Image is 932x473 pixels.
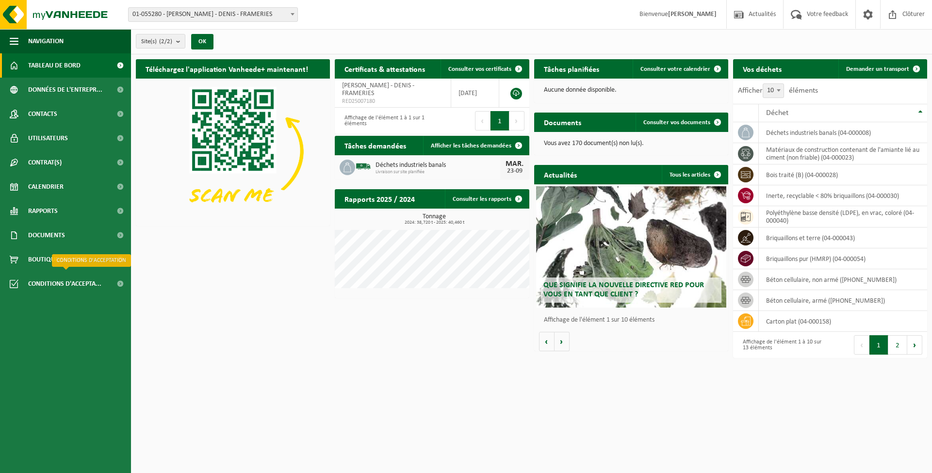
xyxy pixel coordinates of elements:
[759,290,927,311] td: béton cellulaire, armé ([PHONE_NUMBER])
[28,53,81,78] span: Tableau de bord
[907,335,922,355] button: Next
[759,164,927,185] td: bois traité (B) (04-000028)
[662,165,727,184] a: Tous les articles
[534,165,587,184] h2: Actualités
[763,83,784,98] span: 10
[544,317,723,324] p: Affichage de l'élément 1 sur 10 éléments
[534,59,609,78] h2: Tâches planifiées
[738,334,825,356] div: Affichage de l'élément 1 à 10 sur 13 éléments
[854,335,869,355] button: Previous
[28,272,101,296] span: Conditions d'accepta...
[136,59,318,78] h2: Téléchargez l'application Vanheede+ maintenant!
[448,66,511,72] span: Consulter vos certificats
[539,332,555,351] button: Vorige
[340,220,529,225] span: 2024: 38,720 t - 2025: 40,460 t
[759,311,927,332] td: carton plat (04-000158)
[445,189,528,209] a: Consulter les rapports
[543,281,704,298] span: Que signifie la nouvelle directive RED pour vous en tant que client ?
[759,269,927,290] td: béton cellulaire, non armé ([PHONE_NUMBER])
[509,111,524,130] button: Next
[759,228,927,248] td: briquaillons et terre (04-000043)
[28,175,64,199] span: Calendrier
[159,38,172,45] count: (2/2)
[28,126,68,150] span: Utilisateurs
[423,136,528,155] a: Afficher les tâches demandées
[544,140,719,147] p: Vous avez 170 document(s) non lu(s).
[28,199,58,223] span: Rapports
[505,160,524,168] div: MAR.
[544,87,719,94] p: Aucune donnée disponible.
[505,168,524,175] div: 23-09
[431,143,511,149] span: Afficher les tâches demandées
[475,111,491,130] button: Previous
[759,248,927,269] td: briquaillons pur (HMRP) (04-000054)
[759,143,927,164] td: matériaux de construction contenant de l'amiante lié au ciment (non friable) (04-000023)
[335,189,425,208] h2: Rapports 2025 / 2024
[342,82,414,97] span: [PERSON_NAME] - DENIS - FRAMERIES
[28,247,86,272] span: Boutique en ligne
[759,185,927,206] td: inerte, recyclable < 80% briquaillons (04-000030)
[555,332,570,351] button: Volgende
[636,113,727,132] a: Consulter vos documents
[141,34,172,49] span: Site(s)
[536,186,726,308] a: Que signifie la nouvelle directive RED pour vous en tant que client ?
[128,7,298,22] span: 01-055280 - SRL BERTIAUX - DENIS - FRAMERIES
[340,110,427,131] div: Affichage de l'élément 1 à 1 sur 1 éléments
[759,206,927,228] td: polyéthylène basse densité (LDPE), en vrac, coloré (04-000040)
[28,150,62,175] span: Contrat(s)
[28,223,65,247] span: Documents
[376,162,500,169] span: Déchets industriels banals
[355,158,372,175] img: BL-SO-LV
[136,79,330,224] img: Download de VHEPlus App
[766,109,788,117] span: Déchet
[838,59,926,79] a: Demander un transport
[534,113,591,131] h2: Documents
[376,169,500,175] span: Livraison sur site planifiée
[340,213,529,225] h3: Tonnage
[335,136,416,155] h2: Tâches demandées
[846,66,909,72] span: Demander un transport
[28,102,57,126] span: Contacts
[129,8,297,21] span: 01-055280 - SRL BERTIAUX - DENIS - FRAMERIES
[441,59,528,79] a: Consulter vos certificats
[888,335,907,355] button: 2
[491,111,509,130] button: 1
[191,34,213,49] button: OK
[738,87,818,95] label: Afficher éléments
[335,59,435,78] h2: Certificats & attestations
[633,59,727,79] a: Consulter votre calendrier
[869,335,888,355] button: 1
[342,98,443,105] span: RED25007180
[28,78,102,102] span: Données de l'entrepr...
[136,34,185,49] button: Site(s)(2/2)
[759,122,927,143] td: déchets industriels banals (04-000008)
[28,29,64,53] span: Navigation
[451,79,500,108] td: [DATE]
[668,11,717,18] strong: [PERSON_NAME]
[763,84,784,98] span: 10
[733,59,791,78] h2: Vos déchets
[640,66,710,72] span: Consulter votre calendrier
[643,119,710,126] span: Consulter vos documents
